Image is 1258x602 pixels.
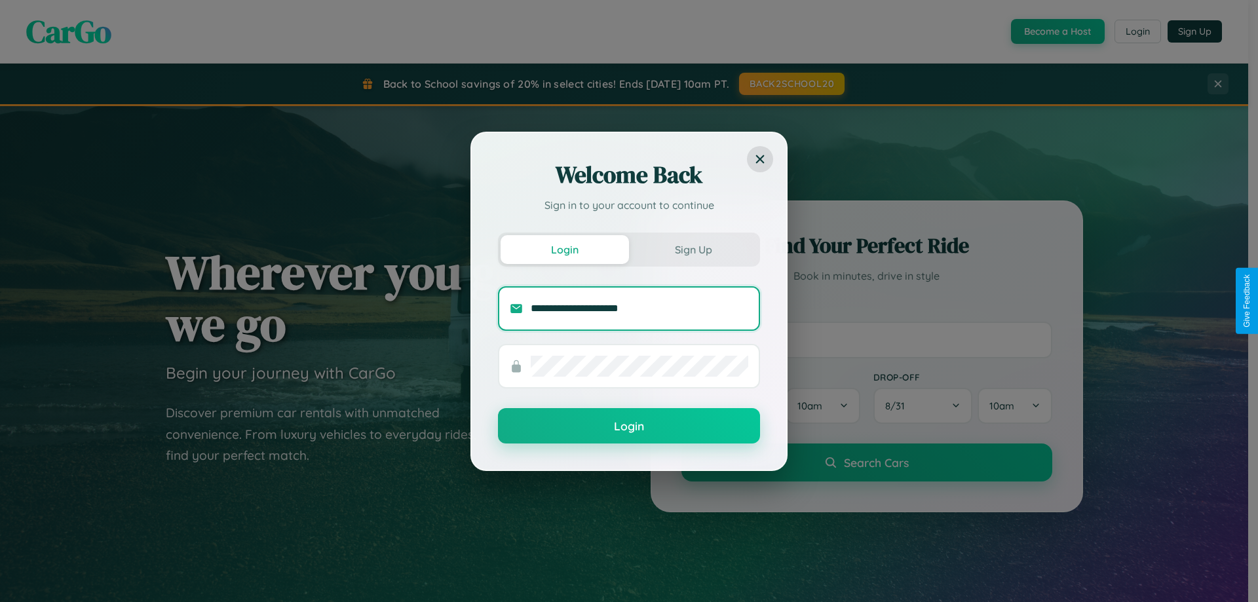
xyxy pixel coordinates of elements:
[498,159,760,191] h2: Welcome Back
[629,235,757,264] button: Sign Up
[498,408,760,443] button: Login
[501,235,629,264] button: Login
[498,197,760,213] p: Sign in to your account to continue
[1242,274,1251,328] div: Give Feedback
